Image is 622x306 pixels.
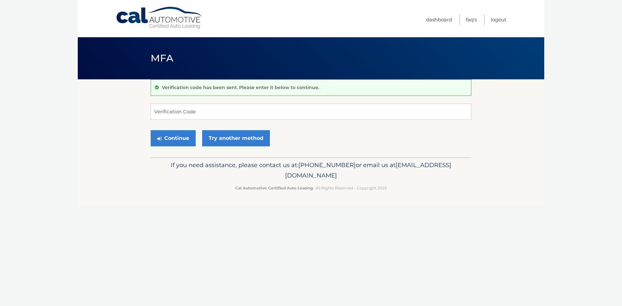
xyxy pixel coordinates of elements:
strong: Cal Automotive Certified Auto Leasing [235,186,313,190]
button: Continue [151,130,196,146]
a: Dashboard [426,14,452,25]
a: Logout [491,14,506,25]
span: MFA [151,52,173,64]
span: [EMAIL_ADDRESS][DOMAIN_NAME] [285,161,451,179]
p: If you need assistance, please contact us at: or email us at [155,160,467,181]
p: - All Rights Reserved - Copyright 2025 [155,185,467,191]
p: Verification code has been sent. Please enter it below to continue. [162,85,319,90]
a: Try another method [202,130,270,146]
span: [PHONE_NUMBER] [298,161,356,169]
a: FAQ's [466,14,477,25]
input: Verification Code [151,104,471,120]
a: Cal Automotive [116,6,203,29]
